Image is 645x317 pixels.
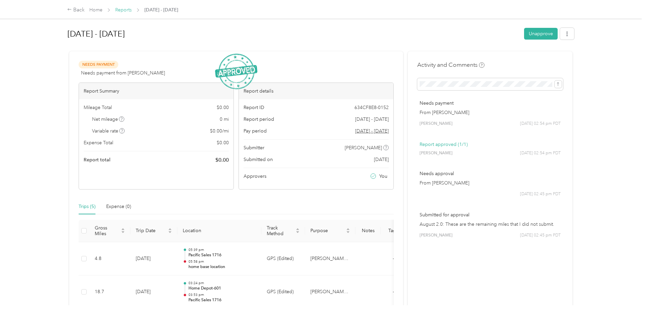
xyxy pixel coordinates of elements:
[220,116,229,123] span: 0 mi
[239,83,393,99] div: Report details
[188,285,256,292] p: Home Depot-601
[393,289,394,295] span: -
[89,275,130,309] td: 18.7
[296,227,300,231] span: caret-up
[168,227,172,231] span: caret-up
[89,220,130,242] th: Gross Miles
[188,281,256,285] p: 03:24 pm
[346,230,350,234] span: caret-down
[168,230,172,234] span: caret-down
[188,297,256,303] p: Pacific Sales 1716
[130,275,177,309] td: [DATE]
[520,232,561,239] span: [DATE] 02:45 pm PDT
[310,228,345,233] span: Purpose
[305,242,355,276] td: Acosta Whirlpool
[177,220,261,242] th: Location
[217,104,229,111] span: $ 0.00
[84,139,113,146] span: Expense Total
[244,144,264,151] span: Submitter
[524,28,558,40] button: Unapprove
[420,150,453,156] span: [PERSON_NAME]
[89,242,130,276] td: 4.8
[355,116,389,123] span: [DATE] - [DATE]
[92,127,125,135] span: Variable rate
[244,127,267,135] span: Pay period
[79,203,95,210] div: Trips (5)
[355,220,381,242] th: Notes
[217,139,229,146] span: $ 0.00
[92,116,125,123] span: Net mileage
[374,156,389,163] span: [DATE]
[261,242,305,276] td: GPS (Edited)
[417,61,484,69] h4: Activity and Comments
[210,127,229,135] span: $ 0.00 / mi
[106,203,131,210] div: Expense (0)
[188,293,256,297] p: 03:53 pm
[215,54,257,90] img: ApprovedStamp
[244,173,266,180] span: Approvers
[68,26,519,42] h1: Aug 1 - 31, 2025
[144,6,178,13] span: [DATE] - [DATE]
[84,156,111,163] span: Report total
[420,141,561,148] p: Report approved (1/1)
[215,156,229,164] span: $ 0.00
[267,225,294,236] span: Track Method
[379,173,387,180] span: You
[188,259,256,264] p: 05:58 pm
[84,104,112,111] span: Mileage Total
[130,220,177,242] th: Trip Date
[381,220,406,242] th: Tags
[607,279,645,317] iframe: Everlance-gr Chat Button Frame
[188,252,256,258] p: Pacific Sales 1716
[355,127,389,135] span: Go to pay period
[81,69,165,76] span: Needs payment from [PERSON_NAME]
[121,227,125,231] span: caret-up
[121,230,125,234] span: caret-down
[244,156,273,163] span: Submitted on
[420,121,453,127] span: [PERSON_NAME]
[188,248,256,252] p: 05:39 pm
[420,211,561,218] p: Submitted for approval
[305,220,355,242] th: Purpose
[261,275,305,309] td: GPS (Edited)
[420,221,561,228] p: August 2.0: These are the remaining miles that I did not submit.
[520,121,561,127] span: [DATE] 02:54 pm PDT
[354,104,389,111] span: 634CF8E8-0152
[188,264,256,270] p: home base location
[115,7,132,13] a: Reports
[520,150,561,156] span: [DATE] 02:54 pm PDT
[420,170,561,177] p: Needs approval
[305,275,355,309] td: Acosta Whirlpool
[136,228,167,233] span: Trip Date
[420,100,561,107] p: Needs payment
[89,7,102,13] a: Home
[79,61,118,68] span: Needs Payment
[520,191,561,197] span: [DATE] 02:45 pm PDT
[244,104,264,111] span: Report ID
[95,225,120,236] span: Gross Miles
[296,230,300,234] span: caret-down
[393,256,394,261] span: -
[244,116,274,123] span: Report period
[420,179,561,187] p: From [PERSON_NAME]
[420,232,453,239] span: [PERSON_NAME]
[346,227,350,231] span: caret-up
[79,83,233,99] div: Report Summary
[345,144,382,151] span: [PERSON_NAME]
[261,220,305,242] th: Track Method
[130,242,177,276] td: [DATE]
[67,6,85,14] div: Back
[420,109,561,116] p: From [PERSON_NAME]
